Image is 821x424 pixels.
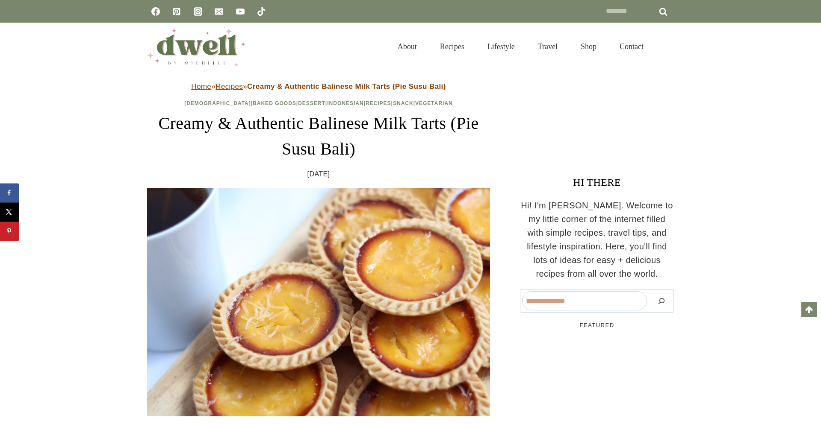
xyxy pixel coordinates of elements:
a: Recipes [366,100,391,106]
a: YouTube [232,3,249,20]
a: Lifestyle [476,33,526,61]
p: Hi! I'm [PERSON_NAME]. Welcome to my little corner of the internet filled with simple recipes, tr... [520,199,674,281]
a: Email [210,3,227,20]
a: Shop [569,33,608,61]
a: Indonesian [327,100,363,106]
a: TikTok [253,3,270,20]
a: Recipes [428,33,476,61]
a: Scroll to top [801,302,817,317]
h3: HI THERE [520,175,674,190]
span: » » [191,82,446,91]
a: Baked Goods [253,100,296,106]
h5: FEATURED [520,321,674,330]
button: Search [651,291,672,310]
a: [DEMOGRAPHIC_DATA] [184,100,251,106]
time: [DATE] [307,169,330,180]
a: Snack [393,100,413,106]
a: Recipes [216,82,243,91]
span: | | | | | | [184,100,453,106]
a: About [386,33,428,61]
a: Pinterest [168,3,185,20]
button: View Search Form [659,39,674,54]
img: Balinese dessert snack, milk tart, pie susu [147,188,490,416]
strong: Creamy & Authentic Balinese Milk Tarts (Pie Susu Bali) [247,82,446,91]
a: Vegetarian [415,100,453,106]
nav: Primary Navigation [386,33,655,61]
h1: Creamy & Authentic Balinese Milk Tarts (Pie Susu Bali) [147,111,490,162]
a: Travel [526,33,569,61]
a: Home [191,82,211,91]
a: Contact [608,33,655,61]
a: Facebook [147,3,164,20]
a: Dessert [298,100,325,106]
img: DWELL by michelle [147,27,245,66]
a: Instagram [189,3,207,20]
